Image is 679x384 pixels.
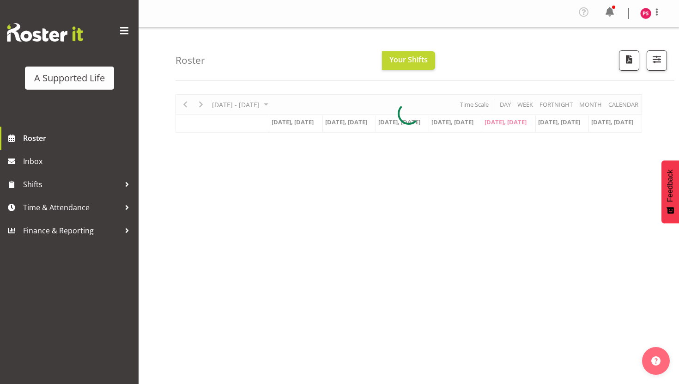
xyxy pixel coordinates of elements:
[23,154,134,168] span: Inbox
[651,356,661,366] img: help-xxl-2.png
[640,8,651,19] img: poppy-spackman-hauiti11395.jpg
[666,170,674,202] span: Feedback
[647,50,667,71] button: Filter Shifts
[23,177,120,191] span: Shifts
[7,23,83,42] img: Rosterit website logo
[176,55,205,66] h4: Roster
[23,201,120,214] span: Time & Attendance
[23,224,120,238] span: Finance & Reporting
[23,131,134,145] span: Roster
[34,71,105,85] div: A Supported Life
[661,160,679,223] button: Feedback - Show survey
[389,55,428,65] span: Your Shifts
[382,51,435,70] button: Your Shifts
[619,50,639,71] button: Download a PDF of the roster according to the set date range.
